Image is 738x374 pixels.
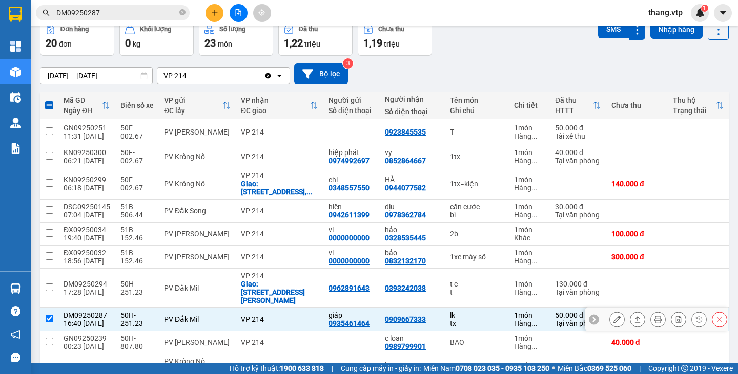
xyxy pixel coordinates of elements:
[159,92,236,119] th: Toggle SortBy
[163,71,187,81] div: VP 214
[450,106,504,115] div: Ghi chú
[555,124,601,132] div: 50.000 đ
[329,257,370,265] div: 0000000000
[60,26,89,33] div: Đơn hàng
[450,253,504,261] div: 1xe máy số
[64,96,102,104] div: Mã GD
[555,132,601,140] div: Tài xế thu
[120,124,154,140] div: 50F-002.67
[514,342,545,350] div: Hàng thông thường
[514,311,545,319] div: 1 món
[701,5,708,12] sup: 1
[384,40,400,48] span: triệu
[120,280,154,296] div: 50H-251.23
[236,92,323,119] th: Toggle SortBy
[280,364,324,372] strong: 1900 633 818
[329,157,370,165] div: 0974992697
[611,338,663,346] div: 40.000 đ
[120,249,154,265] div: 51B-152.46
[555,157,601,165] div: Tại văn phòng
[514,132,545,140] div: Hàng thông thường
[241,338,318,346] div: VP 214
[531,157,538,165] span: ...
[204,37,216,49] span: 23
[450,152,504,161] div: 1tx
[10,41,21,52] img: dashboard-icon
[241,180,318,196] div: Giao: 14/3 đường số 44,phường 14, gò vấp
[299,26,318,33] div: Đã thu
[329,96,375,104] div: Người gửi
[230,363,324,374] span: Hỗ trợ kỹ thuật:
[120,203,154,219] div: 51B-506.44
[329,106,375,115] div: Số điện thoại
[514,203,545,211] div: 1 món
[555,311,601,319] div: 50.000 đ
[64,288,110,296] div: 17:28 [DATE]
[531,132,538,140] span: ...
[630,312,645,327] div: Giao hàng
[385,184,426,192] div: 0944077582
[719,8,728,17] span: caret-down
[555,96,593,104] div: Đã thu
[450,203,504,211] div: căn cước
[558,363,631,374] span: Miền Bắc
[11,329,20,339] span: notification
[241,230,318,238] div: VP 214
[385,234,426,242] div: 0328535445
[385,95,440,103] div: Người nhận
[284,37,303,49] span: 1,22
[211,9,218,16] span: plus
[329,175,375,184] div: chị
[64,257,110,265] div: 18:56 [DATE]
[423,363,549,374] span: Miền Nam
[514,175,545,184] div: 1 món
[450,211,504,219] div: bì
[673,106,716,115] div: Trạng thái
[11,306,20,316] span: question-circle
[450,280,504,288] div: t c
[164,152,231,161] div: PV Krông Nô
[385,157,426,165] div: 0852864667
[514,184,545,192] div: Hàng thông thường
[329,148,375,157] div: hiệp phát
[64,319,110,327] div: 16:40 [DATE]
[10,92,21,103] img: warehouse-icon
[64,280,110,288] div: DM09250294
[514,148,545,157] div: 1 món
[11,353,20,362] span: message
[531,342,538,350] span: ...
[304,40,320,48] span: triệu
[650,20,703,39] button: Nhập hàng
[329,184,370,192] div: 0348557550
[514,319,545,327] div: Hàng thông thường
[64,334,110,342] div: GN09250239
[531,211,538,219] span: ...
[450,96,504,104] div: Tên món
[241,171,318,180] div: VP 214
[514,361,545,369] div: 1 món
[219,26,245,33] div: Số lượng
[378,26,404,33] div: Chưa thu
[681,365,688,372] span: copyright
[125,37,131,49] span: 0
[385,284,426,292] div: 0393242038
[241,152,318,161] div: VP 214
[531,319,538,327] span: ...
[514,124,545,132] div: 1 món
[514,226,545,234] div: 1 món
[639,363,641,374] span: |
[164,253,231,261] div: PV [PERSON_NAME]
[10,118,21,128] img: warehouse-icon
[164,357,231,365] div: PV Krông Nô
[450,319,504,327] div: tx
[120,175,154,192] div: 50F-002.67
[555,319,601,327] div: Tại văn phòng
[64,203,110,211] div: DSG09250145
[385,249,440,257] div: bảo
[385,175,440,184] div: HÀ
[206,4,223,22] button: plus
[555,288,601,296] div: Tại văn phòng
[329,249,375,257] div: vl
[552,366,555,370] span: ⚪️
[64,342,110,350] div: 00:23 [DATE]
